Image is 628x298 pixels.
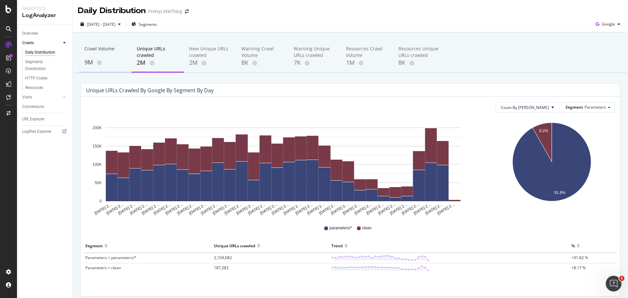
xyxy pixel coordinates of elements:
[593,19,623,29] button: Google
[85,255,136,260] span: Parameters = parameters/*
[99,199,102,203] text: 0
[22,30,68,37] a: Overview
[22,103,44,110] div: Conversions
[22,94,32,101] div: Visits
[25,75,68,82] a: HTTP Codes
[185,9,189,14] div: arrow-right-arrow-left
[495,102,560,113] button: Count By [PERSON_NAME]
[22,128,51,135] div: Logfiles Explorer
[22,103,68,110] a: Conversions
[346,45,388,59] div: Resources Crawl Volume
[501,105,549,110] span: Count By Day
[22,128,68,135] a: Logfiles Explorer
[554,190,565,195] text: 91.8%
[584,104,606,110] span: Parameters
[571,240,575,251] div: %
[189,45,231,59] div: New Unique URLs crawled
[86,118,480,216] svg: A chart.
[137,59,179,67] div: 2M
[129,19,160,29] button: Segments
[78,5,146,16] div: Daily Distribution
[362,225,372,231] span: clean
[22,116,44,123] div: URL Explorer
[294,59,336,67] div: 7K
[398,45,440,59] div: Resources Unique URLs crawled
[22,30,38,37] div: Overview
[25,84,68,91] a: Resources
[214,265,229,271] span: 187,382
[139,22,157,27] span: Segments
[214,255,232,260] span: 2,104,682
[85,265,121,271] span: Parameters = clean
[25,49,68,56] a: Daily Distribution
[93,126,102,130] text: 200K
[25,59,61,72] div: Segments Distribution
[22,116,68,123] a: URL Explorer
[189,59,231,67] div: 2M
[25,75,47,82] div: HTTP Codes
[571,265,586,271] span: +8.17 %
[294,45,336,59] div: Warning Unique URLs crawled
[25,59,68,72] a: Segments Distribution
[93,162,102,167] text: 100K
[137,45,179,59] div: Unique URLs crawled
[602,21,615,27] span: Google
[22,5,67,12] div: Analytics
[241,59,283,67] div: 8K
[241,45,283,59] div: Warning Crawl Volume
[22,12,67,19] div: LogAnalyzer
[539,129,548,133] text: 8.2%
[619,276,624,281] span: 1
[214,240,255,251] div: Unique URLs crawled
[95,181,102,185] text: 50K
[93,144,102,149] text: 150K
[571,255,588,260] span: +91.82 %
[398,59,440,67] div: 8K
[490,118,614,216] svg: A chart.
[78,19,123,29] button: [DATE] - [DATE]
[87,22,115,27] span: [DATE] - [DATE]
[22,40,34,46] div: Crawls
[86,87,214,94] div: Unique URLs crawled by google by Segment by Day
[84,58,126,67] div: 9M
[85,240,103,251] div: Segment
[22,94,61,101] a: Visits
[25,49,55,56] div: Daily Distribution
[148,8,182,15] div: PrettyLittleThing
[566,104,583,110] span: Segment
[346,59,388,67] div: 1M
[22,40,61,46] a: Crawls
[84,45,126,58] div: Crawl Volume
[606,276,621,291] iframe: Intercom live chat
[331,240,343,251] div: Trend
[329,225,352,231] span: parameters/*
[25,84,43,91] div: Resources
